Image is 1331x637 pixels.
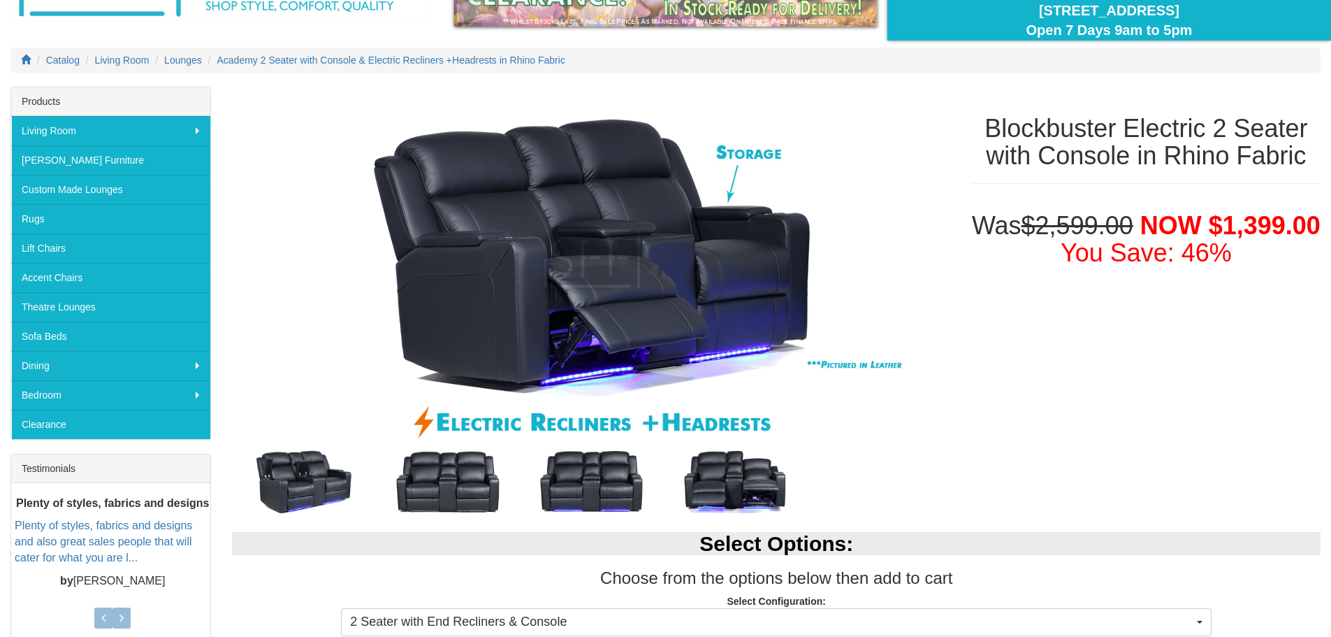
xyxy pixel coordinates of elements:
[341,608,1212,636] button: 2 Seater with End Recliners & Console
[15,573,210,589] p: [PERSON_NAME]
[11,204,210,234] a: Rugs
[11,380,210,410] a: Bedroom
[350,613,1193,631] span: 2 Seater with End Recliners & Console
[727,596,826,607] strong: Select Configuration:
[972,212,1321,267] h1: Was
[11,455,210,483] div: Testimonials
[11,87,210,116] div: Products
[11,292,210,322] a: Theatre Lounges
[1140,211,1321,240] span: NOW $1,399.00
[217,55,565,66] a: Academy 2 Seater with Console & Electric Recliners +Headrests in Rhino Fabric
[1061,238,1232,267] font: You Save: 46%
[11,410,210,439] a: Clearance
[11,145,210,175] a: [PERSON_NAME] Furniture
[1021,211,1133,240] del: $2,599.00
[11,116,210,145] a: Living Room
[11,175,210,204] a: Custom Made Lounges
[11,234,210,263] a: Lift Chairs
[60,575,73,587] b: by
[15,520,192,564] a: Plenty of styles, fabrics and designs and also great sales people that will cater for what you ar...
[11,263,210,292] a: Accent Chairs
[699,532,853,555] b: Select Options:
[46,55,80,66] a: Catalog
[11,322,210,351] a: Sofa Beds
[11,351,210,380] a: Dining
[16,497,210,509] b: Plenty of styles, fabrics and designs
[95,55,150,66] a: Living Room
[972,115,1321,170] h1: Blockbuster Electric 2 Seater with Console in Rhino Fabric
[232,569,1321,587] h3: Choose from the options below then add to cart
[164,55,202,66] a: Lounges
